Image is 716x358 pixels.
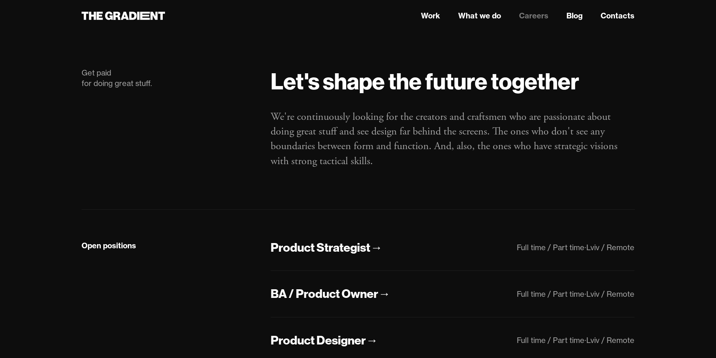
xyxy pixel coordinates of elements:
div: → [366,332,378,348]
a: Product Designer→ [271,332,378,349]
a: BA / Product Owner→ [271,286,390,302]
div: Lviv / Remote [586,243,634,252]
div: Full time / Part time [517,289,584,299]
a: Work [421,10,440,21]
div: · [584,289,586,299]
a: Product Strategist→ [271,240,382,256]
div: Product Designer [271,332,366,348]
div: → [370,240,382,255]
div: BA / Product Owner [271,286,378,302]
strong: Open positions [82,241,136,250]
a: Blog [566,10,583,21]
div: Full time / Part time [517,243,584,252]
a: Careers [519,10,548,21]
a: What we do [458,10,501,21]
div: Lviv / Remote [586,289,634,299]
div: Product Strategist [271,240,370,255]
div: → [378,286,390,302]
strong: Let's shape the future together [271,67,579,95]
a: Contacts [601,10,634,21]
p: We're continuously looking for the creators and craftsmen who are passionate about doing great st... [271,110,634,169]
div: Lviv / Remote [586,335,634,345]
div: Get paid for doing great stuff. [82,68,256,89]
div: Full time / Part time [517,335,584,345]
div: · [584,243,586,252]
div: · [584,335,586,345]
